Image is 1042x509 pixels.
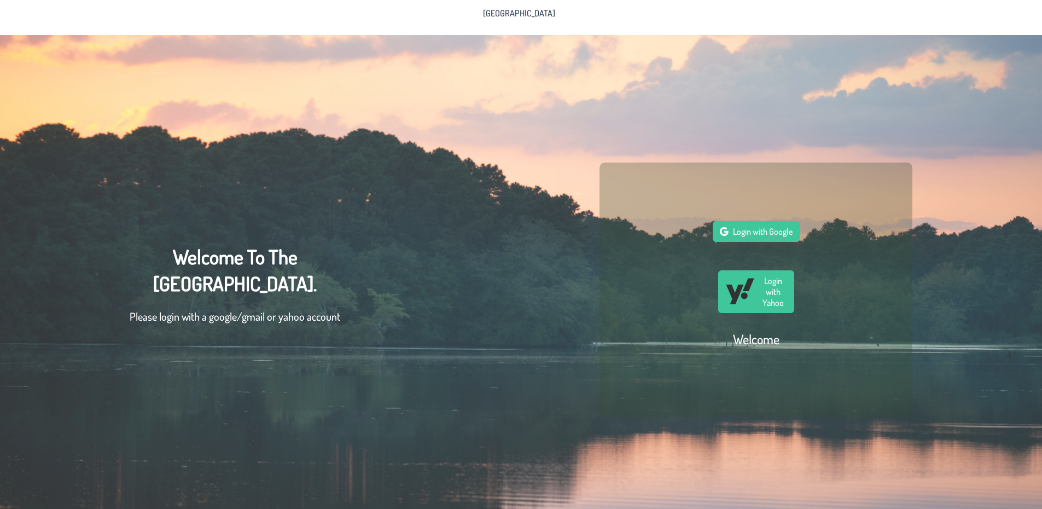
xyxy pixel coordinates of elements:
span: Login with Yahoo [759,275,787,308]
h2: Welcome [733,331,779,348]
span: [GEOGRAPHIC_DATA] [483,9,555,18]
span: Login with Google [733,226,793,237]
a: [GEOGRAPHIC_DATA] [476,4,562,22]
li: Pine Lake Park [476,4,562,22]
button: Login with Google [713,221,800,242]
button: Login with Yahoo [718,270,794,313]
p: Please login with a google/gmail or yahoo account [130,308,340,325]
div: Welcome To The [GEOGRAPHIC_DATA]. [130,244,340,336]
